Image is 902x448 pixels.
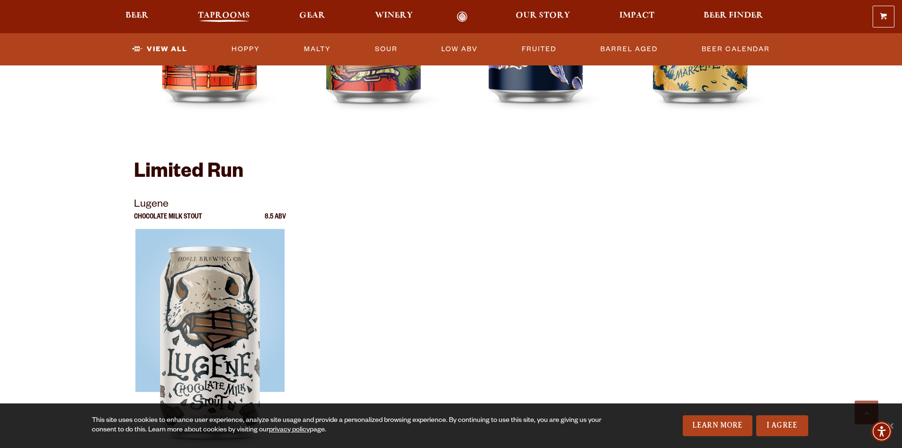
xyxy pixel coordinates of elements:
a: Sour [371,38,402,60]
a: Beer Calendar [698,38,774,60]
a: privacy policy [269,427,310,434]
a: View All [128,38,191,60]
p: 8.5 ABV [265,214,286,229]
div: Accessibility Menu [871,421,892,442]
span: Beer Finder [704,12,763,19]
a: Learn More [683,415,752,436]
p: Lugene [134,197,286,214]
a: Gear [293,11,331,22]
a: Beer Finder [697,11,769,22]
a: Beer [119,11,155,22]
h2: Limited Run [134,162,768,185]
a: Malty [300,38,335,60]
a: Low ABV [438,38,482,60]
span: Impact [619,12,654,19]
a: Fruited [518,38,560,60]
span: Beer [125,12,149,19]
a: Scroll to top [855,401,878,424]
a: I Agree [756,415,808,436]
span: Our Story [516,12,570,19]
p: Chocolate Milk Stout [134,214,202,229]
a: Our Story [509,11,576,22]
span: Winery [375,12,413,19]
div: This site uses cookies to enhance user experience, analyze site usage and provide a personalized ... [92,416,605,435]
a: Impact [613,11,661,22]
span: Taprooms [198,12,250,19]
a: Odell Home [445,11,480,22]
a: Hoppy [228,38,264,60]
span: Gear [299,12,325,19]
a: Taprooms [192,11,256,22]
a: Barrel Aged [597,38,661,60]
a: Winery [369,11,419,22]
